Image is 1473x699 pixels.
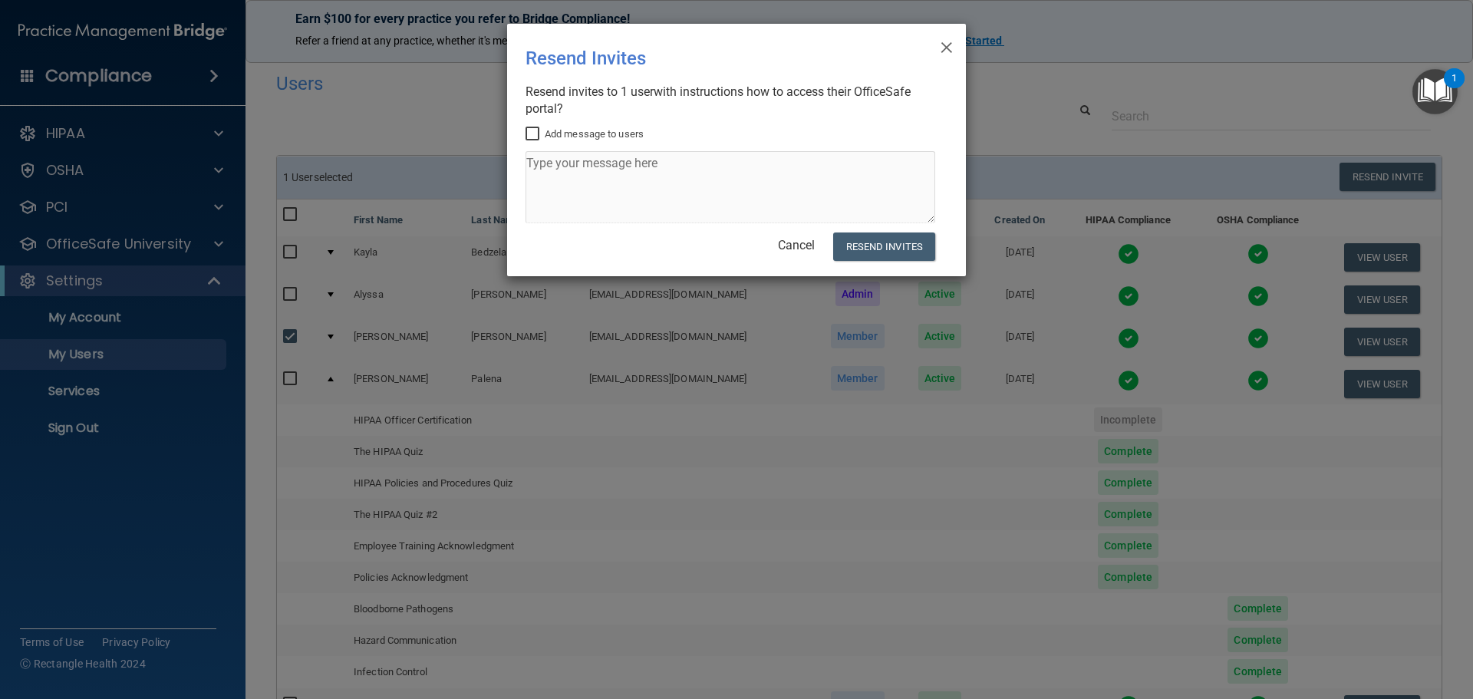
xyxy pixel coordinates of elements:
span: × [940,30,954,61]
div: 1 [1452,78,1457,98]
a: Cancel [778,238,815,252]
button: Resend Invites [833,232,935,261]
label: Add message to users [526,125,644,143]
div: Resend invites to 1 user with instructions how to access their OfficeSafe portal? [526,84,935,117]
div: Resend Invites [526,36,885,81]
button: Open Resource Center, 1 new notification [1412,69,1458,114]
input: Add message to users [526,128,543,140]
